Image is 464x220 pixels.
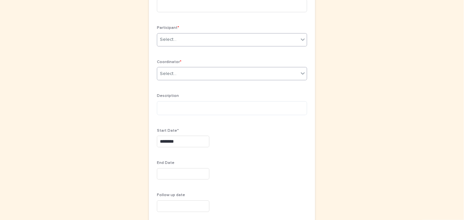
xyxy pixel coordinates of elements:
span: End Date [157,161,174,165]
span: Start Date* [157,129,179,133]
span: Coordinator [157,60,181,64]
span: Participant [157,26,179,30]
span: Description [157,94,179,98]
div: Select... [160,36,176,43]
div: Select... [160,70,176,77]
span: Follow up date [157,193,185,197]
